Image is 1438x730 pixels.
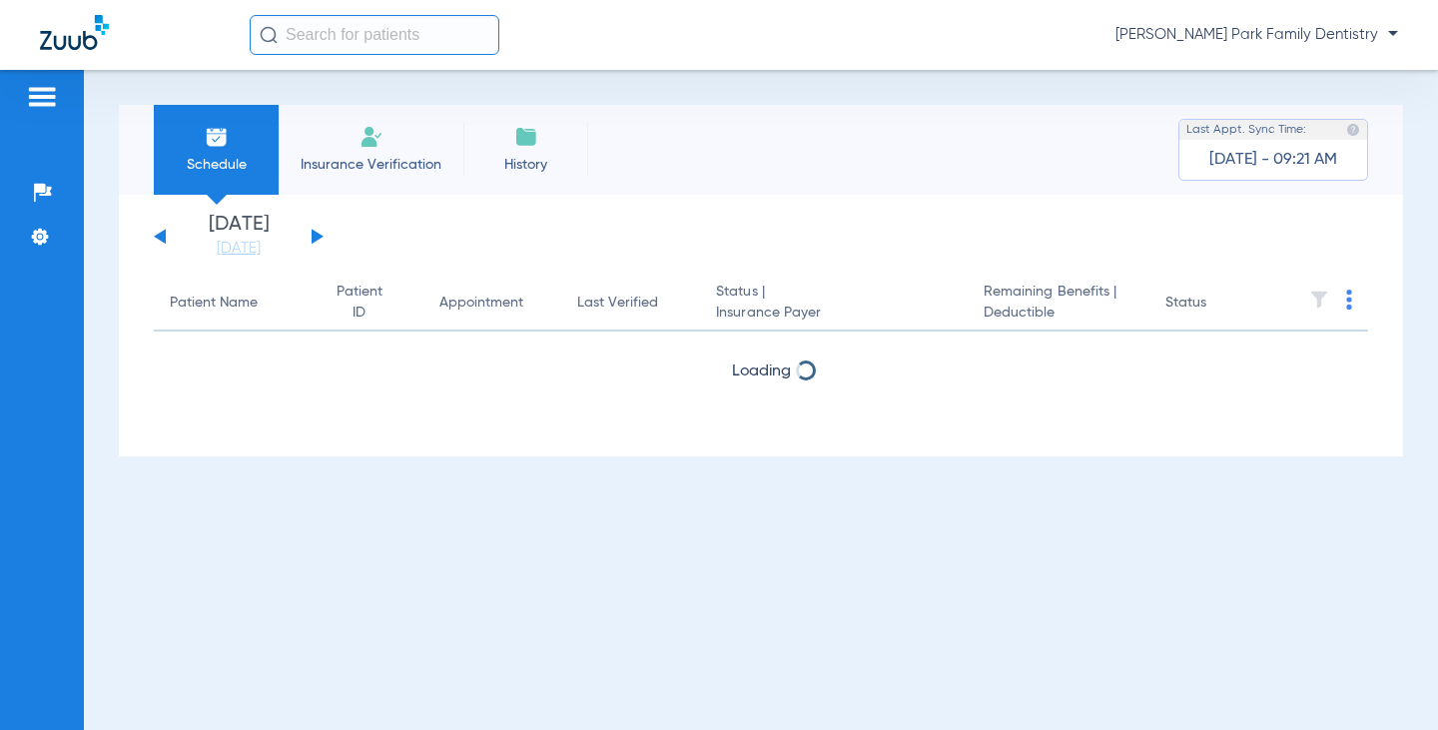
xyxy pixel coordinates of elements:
img: last sync help info [1346,123,1360,137]
div: Patient Name [170,293,258,314]
th: Status | [700,276,968,332]
div: Appointment [439,293,545,314]
input: Search for patients [250,15,499,55]
span: Last Appt. Sync Time: [1186,120,1306,140]
span: [PERSON_NAME] Park Family Dentistry [1115,25,1398,45]
img: Zuub Logo [40,15,109,50]
span: Insurance Verification [294,155,448,175]
div: Last Verified [577,293,685,314]
span: History [478,155,573,175]
div: Patient Name [170,293,297,314]
span: [DATE] - 09:21 AM [1209,150,1337,170]
span: Insurance Payer [716,303,952,324]
span: Loading [732,364,791,379]
th: Remaining Benefits | [968,276,1149,332]
img: History [514,125,538,149]
span: Deductible [984,303,1133,324]
div: Patient ID [329,282,389,324]
img: hamburger-icon [26,85,58,109]
th: Status [1149,276,1284,332]
img: Schedule [205,125,229,149]
img: Search Icon [260,26,278,44]
li: [DATE] [179,215,299,259]
div: Patient ID [329,282,407,324]
img: Manual Insurance Verification [359,125,383,149]
img: filter.svg [1309,290,1329,310]
span: Schedule [169,155,264,175]
div: Last Verified [577,293,658,314]
img: group-dot-blue.svg [1346,290,1352,310]
div: Appointment [439,293,523,314]
a: [DATE] [179,239,299,259]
